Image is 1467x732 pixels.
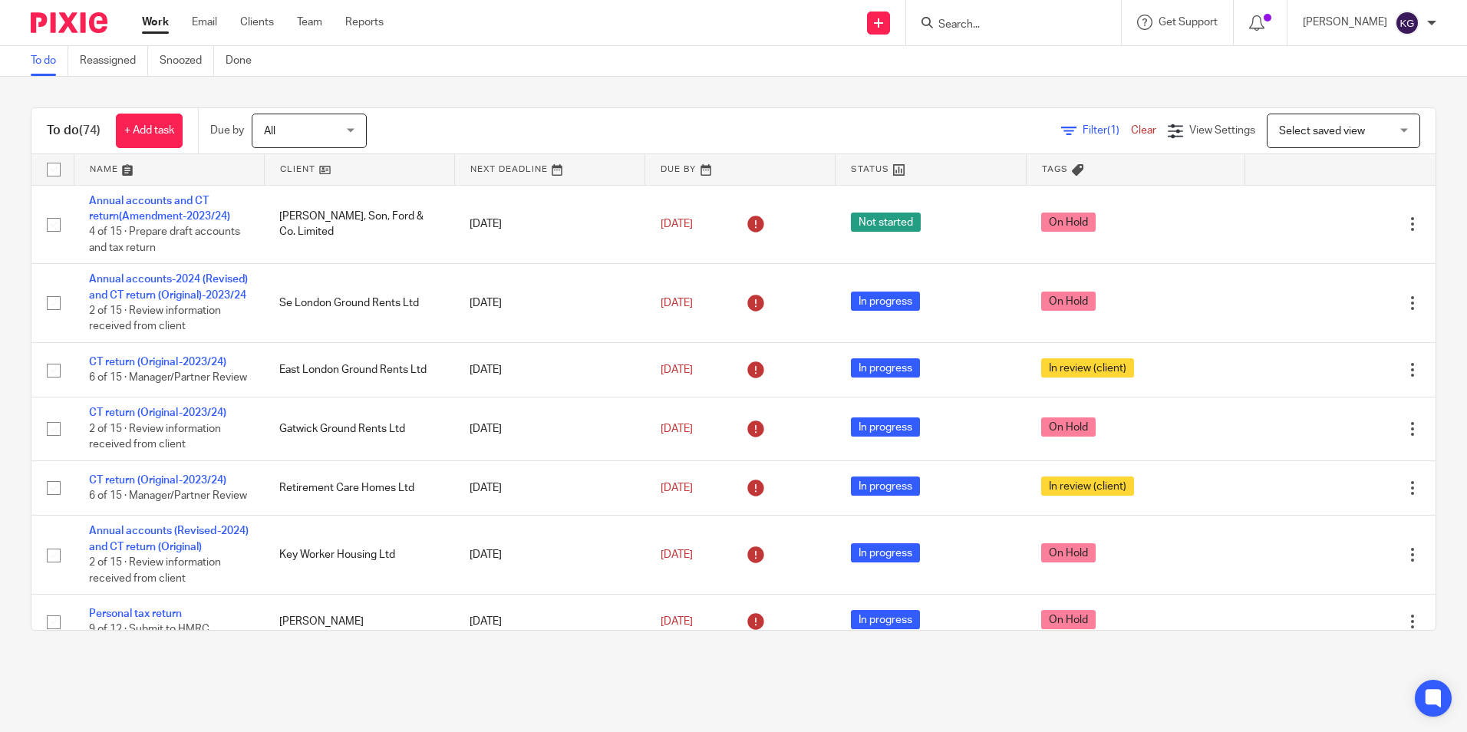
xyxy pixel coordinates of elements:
td: [DATE] [454,343,644,397]
td: [DATE] [454,460,644,515]
a: Personal tax return [89,608,182,619]
a: Work [142,15,169,30]
td: [PERSON_NAME] [264,595,454,649]
span: [DATE] [661,549,693,560]
span: 6 of 15 · Manager/Partner Review [89,372,247,383]
span: In review (client) [1041,358,1134,378]
a: Clients [240,15,274,30]
span: In progress [851,417,920,437]
span: [DATE] [661,483,693,493]
span: Not started [851,213,921,232]
span: Get Support [1159,17,1218,28]
input: Search [937,18,1075,32]
span: Select saved view [1279,126,1365,137]
a: CT return (Original-2023/24) [89,475,226,486]
a: Email [192,15,217,30]
a: To do [31,46,68,76]
a: Annual accounts and CT return(Amendment-2023/24) [89,196,230,222]
span: On Hold [1041,213,1096,232]
a: CT return (Original-2023/24) [89,407,226,418]
td: Se London Ground Rents Ltd [264,264,454,343]
a: Team [297,15,322,30]
td: Key Worker Housing Ltd [264,516,454,595]
td: East London Ground Rents Ltd [264,343,454,397]
a: Reports [345,15,384,30]
td: [DATE] [454,397,644,460]
span: 9 of 12 · Submit to HMRC [89,625,209,635]
span: On Hold [1041,610,1096,629]
a: Reassigned [80,46,148,76]
a: Annual accounts-2024 (Revised) and CT return (Original)-2023/24 [89,274,248,300]
span: 2 of 15 · Review information received from client [89,424,221,450]
a: Done [226,46,263,76]
td: [DATE] [454,516,644,595]
span: Tags [1042,165,1068,173]
span: 4 of 15 · Prepare draft accounts and tax return [89,226,240,253]
p: Due by [210,123,244,138]
span: On Hold [1041,417,1096,437]
td: [PERSON_NAME], Son, Ford & Co. Limited [264,185,454,264]
span: [DATE] [661,219,693,229]
span: In progress [851,476,920,496]
span: [DATE] [661,616,693,627]
span: In review (client) [1041,476,1134,496]
span: On Hold [1041,292,1096,311]
td: [DATE] [454,264,644,343]
span: In progress [851,543,920,562]
span: (74) [79,124,101,137]
td: [DATE] [454,595,644,649]
span: [DATE] [661,424,693,434]
span: View Settings [1189,125,1255,136]
h1: To do [47,123,101,139]
span: [DATE] [661,364,693,375]
span: In progress [851,292,920,311]
a: Snoozed [160,46,214,76]
p: [PERSON_NAME] [1303,15,1387,30]
span: [DATE] [661,298,693,308]
span: In progress [851,358,920,378]
span: On Hold [1041,543,1096,562]
span: 2 of 15 · Review information received from client [89,557,221,584]
span: All [264,126,275,137]
span: 6 of 15 · Manager/Partner Review [89,490,247,501]
td: Retirement Care Homes Ltd [264,460,454,515]
span: Filter [1083,125,1131,136]
td: [DATE] [454,185,644,264]
td: Gatwick Ground Rents Ltd [264,397,454,460]
img: Pixie [31,12,107,33]
span: 2 of 15 · Review information received from client [89,305,221,332]
span: In progress [851,610,920,629]
a: + Add task [116,114,183,148]
a: CT return (Original-2023/24) [89,357,226,368]
img: svg%3E [1395,11,1419,35]
span: (1) [1107,125,1119,136]
a: Annual accounts (Revised-2024) and CT return (Original) [89,526,249,552]
a: Clear [1131,125,1156,136]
